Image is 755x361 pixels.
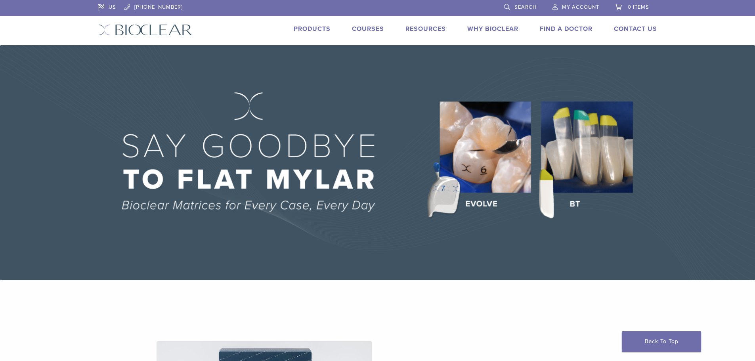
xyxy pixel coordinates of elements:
[614,25,657,33] a: Contact Us
[628,4,649,10] span: 0 items
[540,25,593,33] a: Find A Doctor
[562,4,599,10] span: My Account
[405,25,446,33] a: Resources
[514,4,537,10] span: Search
[467,25,518,33] a: Why Bioclear
[622,331,701,352] a: Back To Top
[294,25,331,33] a: Products
[352,25,384,33] a: Courses
[98,24,192,36] img: Bioclear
